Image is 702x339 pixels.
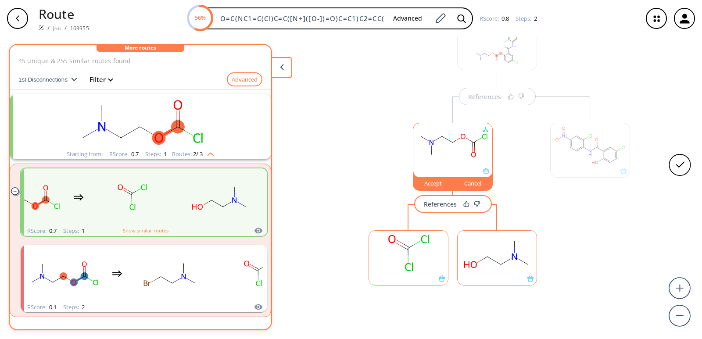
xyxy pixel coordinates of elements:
[39,25,44,30] img: Spaya logo
[18,69,84,90] button: 1st Disconnections
[414,195,492,213] button: References
[480,16,509,21] div: RScore :
[80,303,85,311] span: 2
[109,151,139,157] div: RScore :
[64,23,67,32] li: /
[458,231,537,275] svg: CN(C)CCO
[63,304,85,310] div: Steps :
[180,170,259,225] svg: CN(C)CCO
[131,246,210,301] svg: CN(C)CCBr
[80,227,85,235] span: 1
[47,23,50,32] li: /
[500,14,509,22] span: 0.8
[48,227,57,235] span: 0.7
[516,16,537,21] div: Steps :
[24,246,103,301] svg: CN(C)CCOC(=O)Cl
[26,94,254,149] svg: CN(C)CCOC(=O)Cl
[18,76,71,83] span: 1st Disconnections
[53,25,61,32] a: Job
[48,303,57,311] span: 0.1
[194,14,205,21] text: 56%
[162,150,167,158] span: 1
[227,72,262,87] button: Advanced
[203,149,214,156] img: Up
[424,201,457,207] div: References
[386,11,429,27] button: Advanced
[533,14,537,22] span: 2
[215,14,386,23] input: Enter SMILES
[130,150,139,158] span: 0.7
[70,25,89,32] a: 169955
[453,181,493,186] div: Cancel
[172,151,214,157] div: Routes:
[413,181,453,186] div: Accept
[84,76,112,83] button: Filter
[27,304,57,310] div: RScore :
[27,228,57,234] div: RScore :
[369,231,448,275] svg: O=C(Cl)Cl
[193,151,203,157] span: 2 / 3
[63,228,85,234] div: Steps :
[219,246,298,301] svg: O=C(Cl)Cl
[123,227,168,235] button: Show similar routes
[145,151,167,157] div: Steps :
[39,4,89,23] p: Route
[67,151,103,157] div: Starting from:
[93,170,172,225] svg: O=C(Cl)Cl
[97,45,184,52] div: More routes
[18,56,262,65] p: 45 unique & 255 similar routes found
[413,123,492,168] svg: CN(C)CCOC(=O)Cl
[453,172,493,191] button: Cancel
[413,172,453,191] button: Accept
